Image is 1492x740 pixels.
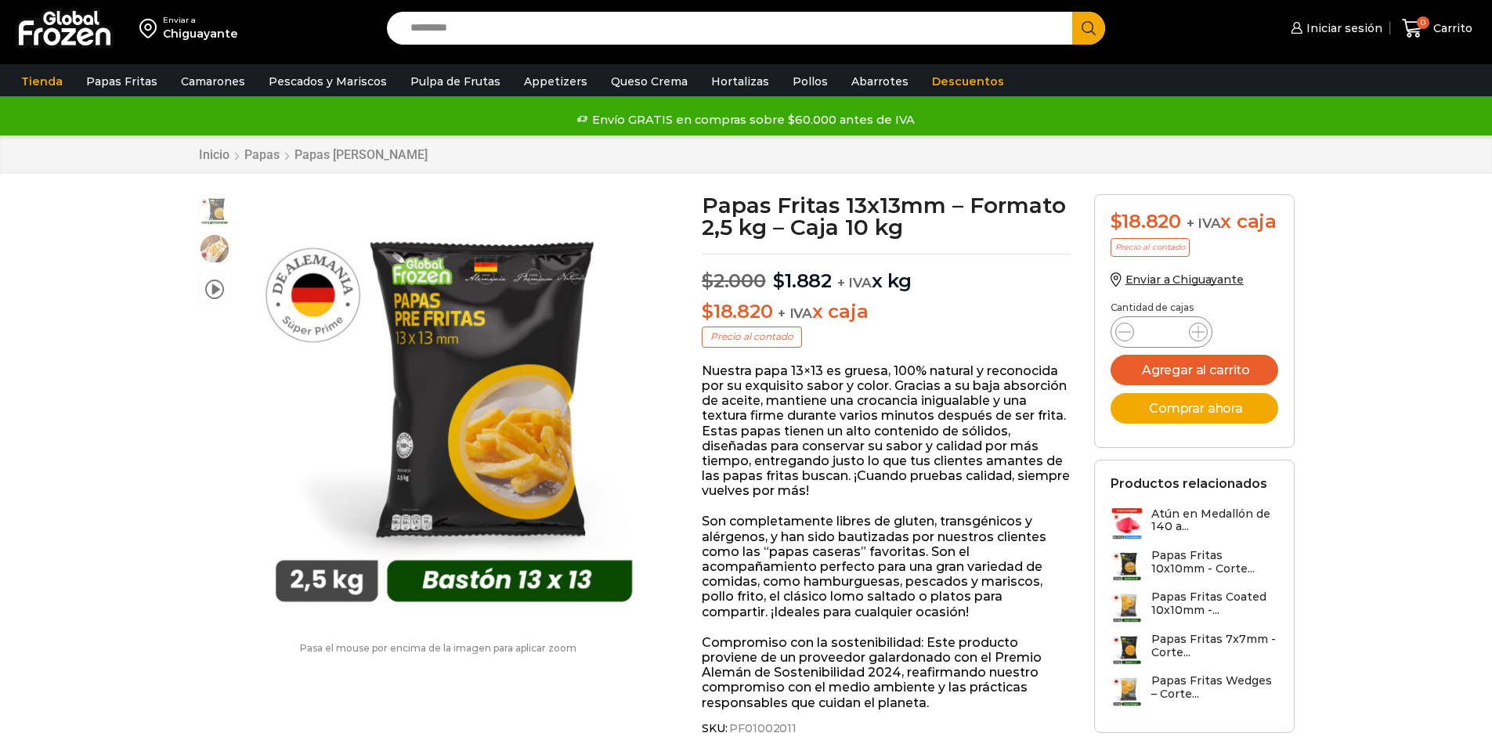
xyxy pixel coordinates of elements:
[702,300,713,323] span: $
[1111,633,1278,666] a: Papas Fritas 7x7mm - Corte...
[603,67,695,96] a: Queso Crema
[702,363,1071,499] p: Nuestra papa 13×13 es gruesa, 100% natural y reconocida por su exquisito sabor y color. Gracias a...
[1111,476,1267,491] h2: Productos relacionados
[78,67,165,96] a: Papas Fritas
[516,67,595,96] a: Appetizers
[1111,210,1181,233] bdi: 18.820
[1111,590,1278,624] a: Papas Fritas Coated 10x10mm -...
[1111,211,1278,233] div: x caja
[261,67,395,96] a: Pescados y Mariscos
[702,722,1071,735] span: SKU:
[1151,674,1278,701] h3: Papas Fritas Wedges – Corte...
[1147,321,1176,343] input: Product quantity
[199,195,230,226] span: 13-x-13-2kg
[702,269,766,292] bdi: 2.000
[1111,355,1278,385] button: Agregar al carrito
[1302,20,1382,36] span: Iniciar sesión
[198,643,679,654] p: Pasa el mouse por encima de la imagen para aplicar zoom
[773,269,832,292] bdi: 1.882
[785,67,836,96] a: Pollos
[1111,238,1190,257] p: Precio al contado
[1125,273,1244,287] span: Enviar a Chiguayante
[1151,633,1278,659] h3: Papas Fritas 7x7mm - Corte...
[294,147,428,162] a: Papas [PERSON_NAME]
[1111,507,1278,541] a: Atún en Medallón de 140 a...
[199,233,230,265] span: 13×13
[778,305,812,321] span: + IVA
[702,301,1071,323] p: x caja
[702,514,1071,619] p: Son completamente libres de gluten, transgénicos y alérgenos, y han sido bautizadas por nuestros ...
[703,67,777,96] a: Hortalizas
[244,147,280,162] a: Papas
[1111,302,1278,313] p: Cantidad de cajas
[1111,273,1244,287] a: Enviar a Chiguayante
[1417,16,1429,29] span: 0
[1111,393,1278,424] button: Comprar ahora
[163,26,238,42] div: Chiguayante
[173,67,253,96] a: Camarones
[702,194,1071,238] h1: Papas Fritas 13x13mm – Formato 2,5 kg – Caja 10 kg
[13,67,70,96] a: Tienda
[924,67,1012,96] a: Descuentos
[702,269,713,292] span: $
[702,254,1071,293] p: x kg
[1429,20,1472,36] span: Carrito
[198,147,230,162] a: Inicio
[1151,590,1278,617] h3: Papas Fritas Coated 10x10mm -...
[844,67,916,96] a: Abarrotes
[773,269,785,292] span: $
[403,67,508,96] a: Pulpa de Frutas
[1398,10,1476,47] a: 0 Carrito
[1187,215,1221,231] span: + IVA
[163,15,238,26] div: Enviar a
[1072,12,1105,45] button: Search button
[1111,210,1122,233] span: $
[702,327,802,347] p: Precio al contado
[1151,549,1278,576] h3: Papas Fritas 10x10mm - Corte...
[1151,507,1278,534] h3: Atún en Medallón de 140 a...
[198,147,428,162] nav: Breadcrumb
[837,275,872,291] span: + IVA
[139,15,163,42] img: address-field-icon.svg
[702,635,1071,710] p: Compromiso con la sostenibilidad: Este producto proviene de un proveedor galardonado con el Premi...
[1287,13,1382,44] a: Iniciar sesión
[1111,674,1278,708] a: Papas Fritas Wedges – Corte...
[702,300,772,323] bdi: 18.820
[727,722,797,735] span: PF01002011
[1111,549,1278,583] a: Papas Fritas 10x10mm - Corte...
